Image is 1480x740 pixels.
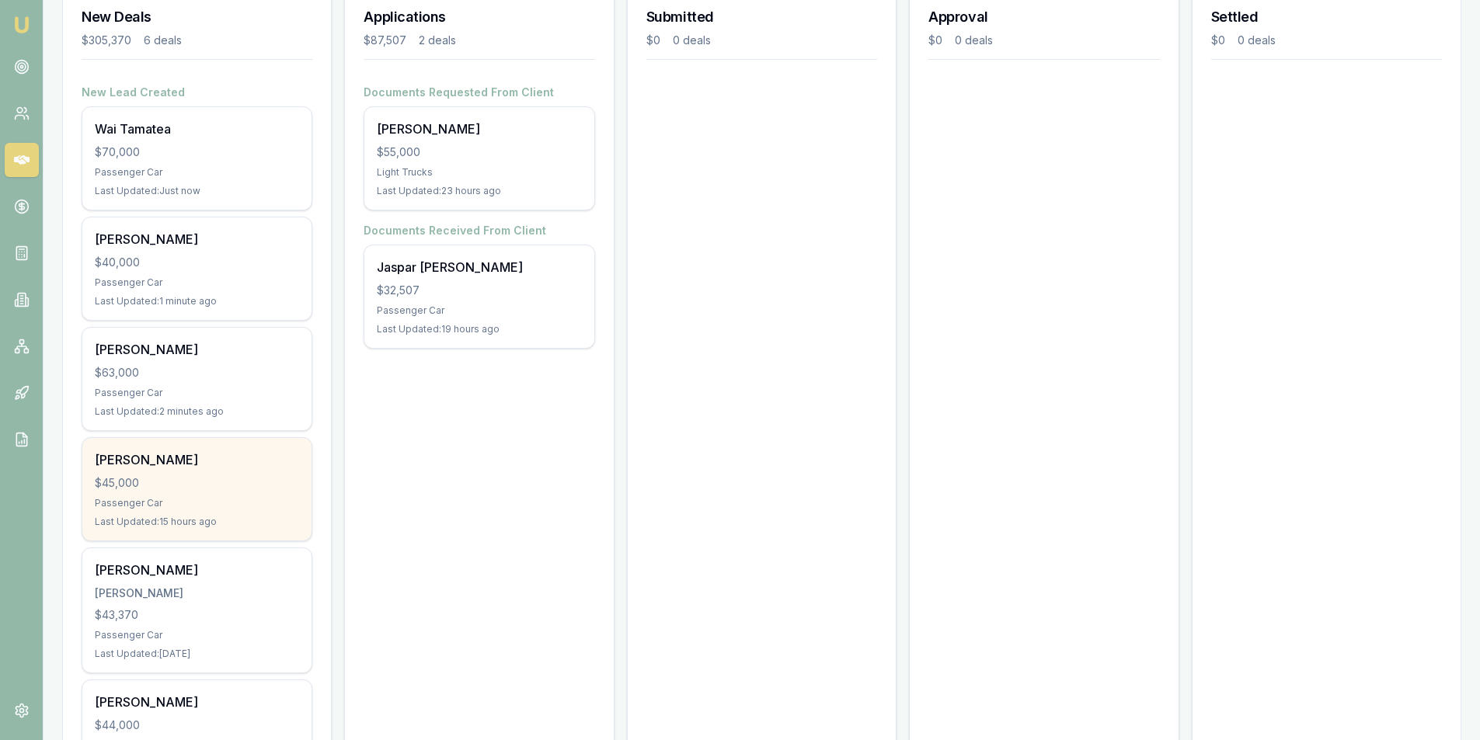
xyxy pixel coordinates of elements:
div: Light Trucks [377,166,581,179]
div: 0 deals [673,33,711,48]
div: 0 deals [1238,33,1276,48]
div: [PERSON_NAME] [95,561,299,579]
div: $32,507 [377,283,581,298]
div: Wai Tamatea [95,120,299,138]
div: Last Updated: 2 minutes ago [95,405,299,418]
h3: Applications [364,6,594,28]
div: $0 [1211,33,1225,48]
div: Last Updated: 15 hours ago [95,516,299,528]
div: $55,000 [377,144,581,160]
div: Last Updated: [DATE] [95,648,299,660]
div: 6 deals [144,33,182,48]
div: Passenger Car [95,276,299,289]
div: Passenger Car [95,497,299,509]
div: $63,000 [95,365,299,380]
h3: Settled [1211,6,1442,28]
div: $44,000 [95,717,299,733]
div: 2 deals [419,33,456,48]
div: Last Updated: Just now [95,185,299,197]
h3: New Deals [82,6,312,28]
div: $87,507 [364,33,406,48]
div: $0 [646,33,660,48]
div: Last Updated: 1 minute ago [95,295,299,307]
h4: New Lead Created [82,85,312,100]
div: [PERSON_NAME] [95,230,299,248]
div: Passenger Car [377,304,581,317]
div: $45,000 [95,475,299,491]
div: $43,370 [95,607,299,623]
div: [PERSON_NAME] [95,585,299,601]
div: Passenger Car [95,166,299,179]
div: [PERSON_NAME] [95,340,299,359]
img: emu-icon-u.png [12,16,31,34]
h3: Approval [928,6,1159,28]
div: Jaspar [PERSON_NAME] [377,258,581,276]
div: [PERSON_NAME] [95,693,299,711]
h4: Documents Requested From Client [364,85,594,100]
div: $70,000 [95,144,299,160]
h4: Documents Received From Client [364,223,594,238]
div: $0 [928,33,942,48]
div: 0 deals [955,33,993,48]
div: [PERSON_NAME] [377,120,581,138]
h3: Submitted [646,6,877,28]
div: $40,000 [95,255,299,270]
div: $305,370 [82,33,131,48]
div: Last Updated: 19 hours ago [377,323,581,335]
div: Passenger Car [95,629,299,641]
div: [PERSON_NAME] [95,450,299,469]
div: Passenger Car [95,387,299,399]
div: Last Updated: 23 hours ago [377,185,581,197]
